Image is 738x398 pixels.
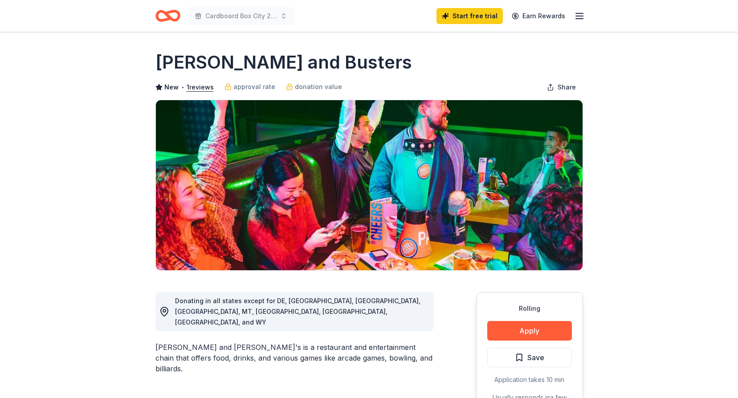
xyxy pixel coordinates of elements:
span: Cardboard Box City 2025 [205,11,277,21]
div: Rolling [487,303,572,314]
button: Save [487,348,572,367]
a: approval rate [224,81,275,92]
button: Share [540,78,583,96]
span: • [181,84,184,91]
h1: [PERSON_NAME] and Busters [155,50,412,75]
img: Image for Dave and Busters [156,100,583,270]
a: Earn Rewards [506,8,571,24]
span: Donating in all states except for DE, [GEOGRAPHIC_DATA], [GEOGRAPHIC_DATA], [GEOGRAPHIC_DATA], MT... [175,297,420,326]
span: Save [527,352,544,363]
span: New [164,82,179,93]
span: Share [558,82,576,93]
a: Start free trial [436,8,503,24]
span: donation value [295,81,342,92]
div: Application takes 10 min [487,374,572,385]
button: 1reviews [187,82,214,93]
a: Home [155,5,180,26]
a: donation value [286,81,342,92]
button: Apply [487,321,572,341]
span: approval rate [233,81,275,92]
div: [PERSON_NAME] and [PERSON_NAME]'s is a restaurant and entertainment chain that offers food, drink... [155,342,433,374]
button: Cardboard Box City 2025 [188,7,294,25]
